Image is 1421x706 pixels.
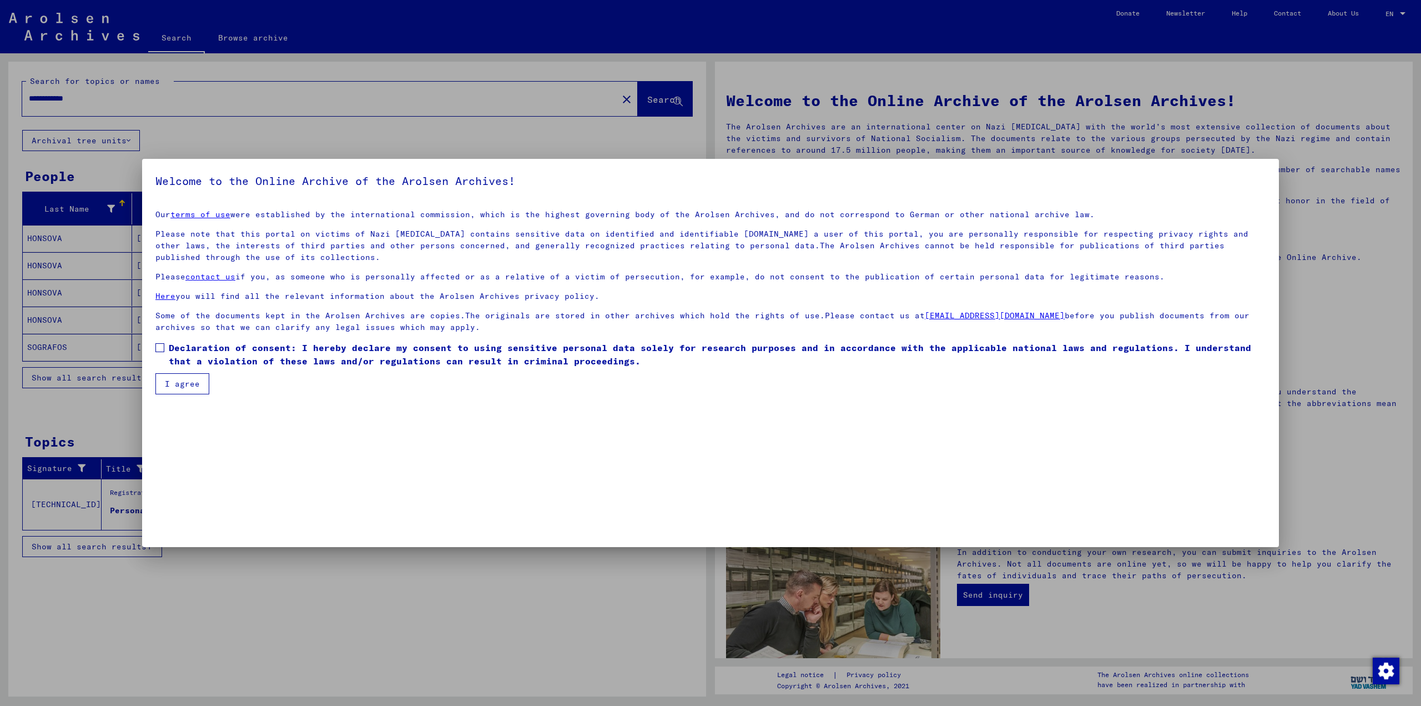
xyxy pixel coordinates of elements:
[155,228,1266,263] p: Please note that this portal on victims of Nazi [MEDICAL_DATA] contains sensitive data on identif...
[155,172,1266,190] h5: Welcome to the Online Archive of the Arolsen Archives!
[170,209,230,219] a: terms of use
[185,272,235,282] a: contact us
[155,209,1266,221] p: Our were established by the international commission, which is the highest governing body of the ...
[169,341,1266,368] span: Declaration of consent: I hereby declare my consent to using sensitive personal data solely for r...
[155,271,1266,283] p: Please if you, as someone who is personally affected or as a relative of a victim of persecution,...
[155,291,175,301] a: Here
[155,310,1266,333] p: Some of the documents kept in the Arolsen Archives are copies.The originals are stored in other a...
[155,373,209,394] button: I agree
[155,291,1266,302] p: you will find all the relevant information about the Arolsen Archives privacy policy.
[925,311,1065,321] a: [EMAIL_ADDRESS][DOMAIN_NAME]
[1373,658,1399,684] img: Change consent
